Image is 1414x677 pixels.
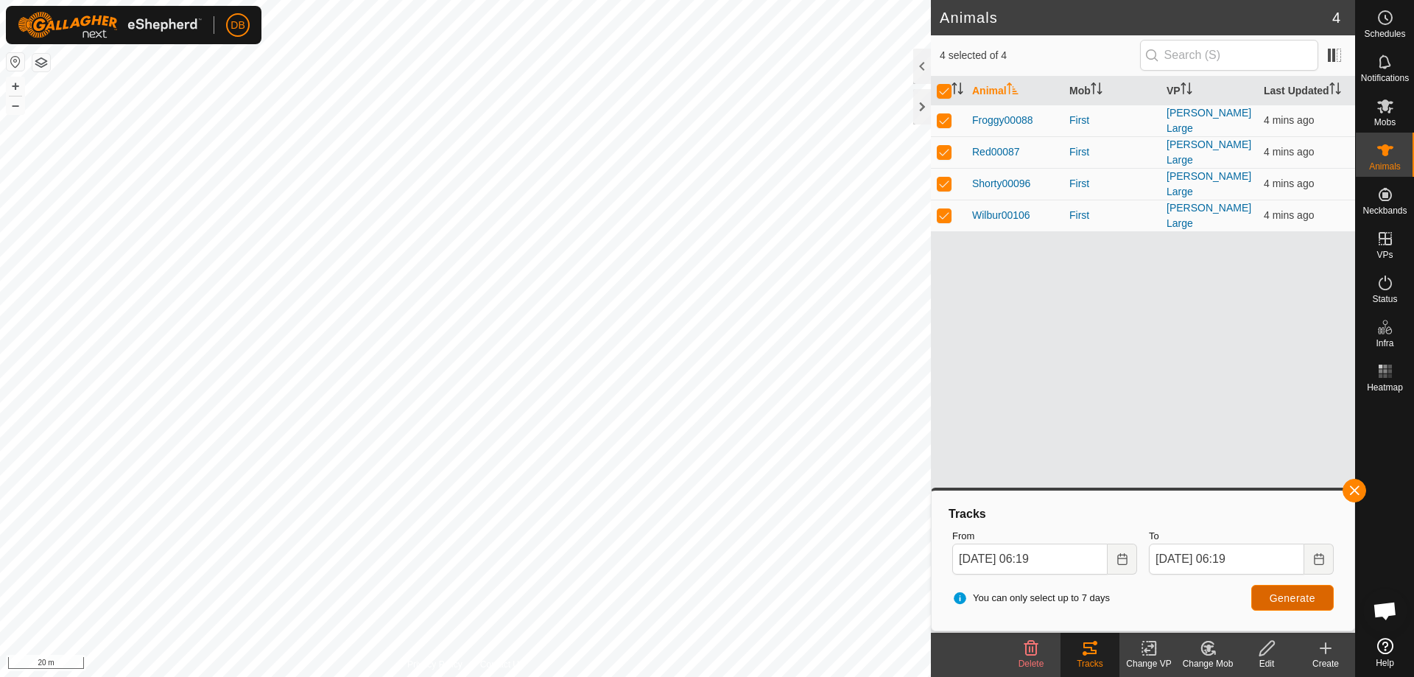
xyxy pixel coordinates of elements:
span: 19 Sept 2025, 6:14 am [1264,209,1314,221]
span: 4 selected of 4 [940,48,1140,63]
span: VPs [1376,250,1393,259]
div: Change Mob [1178,657,1237,670]
input: Search (S) [1140,40,1318,71]
button: Generate [1251,585,1334,611]
span: Generate [1270,592,1315,604]
p-sorticon: Activate to sort [1091,85,1102,97]
a: [PERSON_NAME] Large [1167,107,1251,134]
div: First [1069,176,1155,192]
p-sorticon: Activate to sort [1181,85,1192,97]
a: Privacy Policy [407,658,462,671]
img: Gallagher Logo [18,12,202,38]
span: DB [231,18,245,33]
span: Delete [1019,659,1044,669]
h2: Animals [940,9,1332,27]
span: Animals [1369,162,1401,171]
span: Mobs [1374,118,1396,127]
span: 19 Sept 2025, 6:14 am [1264,178,1314,189]
button: – [7,97,24,114]
a: [PERSON_NAME] Large [1167,138,1251,166]
span: 19 Sept 2025, 6:14 am [1264,114,1314,126]
div: First [1069,208,1155,223]
label: To [1149,529,1334,544]
span: 4 [1332,7,1340,29]
span: Red00087 [972,144,1020,160]
div: Tracks [1060,657,1119,670]
div: Open chat [1363,589,1407,633]
div: Edit [1237,657,1296,670]
button: Map Layers [32,54,50,71]
span: 19 Sept 2025, 6:14 am [1264,146,1314,158]
th: Last Updated [1258,77,1355,105]
span: Status [1372,295,1397,304]
a: Contact Us [480,658,524,671]
span: You can only select up to 7 days [952,591,1110,606]
a: [PERSON_NAME] Large [1167,170,1251,197]
div: Change VP [1119,657,1178,670]
span: Help [1376,659,1394,667]
span: Heatmap [1367,383,1403,392]
span: Shorty00096 [972,176,1030,192]
span: Froggy00088 [972,113,1033,128]
p-sorticon: Activate to sort [952,85,963,97]
div: First [1069,144,1155,160]
th: Mob [1063,77,1161,105]
button: + [7,77,24,95]
span: Neckbands [1362,206,1407,215]
a: Help [1356,632,1414,673]
th: VP [1161,77,1258,105]
label: From [952,529,1137,544]
span: Schedules [1364,29,1405,38]
div: Tracks [946,505,1340,523]
span: Notifications [1361,74,1409,83]
p-sorticon: Activate to sort [1329,85,1341,97]
th: Animal [966,77,1063,105]
button: Choose Date [1108,544,1137,575]
div: Create [1296,657,1355,670]
span: Infra [1376,339,1393,348]
p-sorticon: Activate to sort [1007,85,1019,97]
a: [PERSON_NAME] Large [1167,202,1251,229]
span: Wilbur00106 [972,208,1030,223]
button: Reset Map [7,53,24,71]
div: First [1069,113,1155,128]
button: Choose Date [1304,544,1334,575]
